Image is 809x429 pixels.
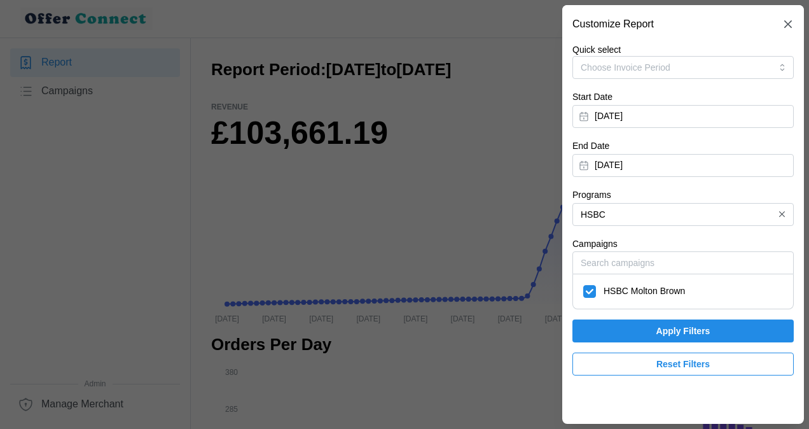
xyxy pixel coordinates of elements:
span: Apply Filters [656,320,710,342]
h2: Customize Report [572,19,654,29]
span: Reset Filters [656,353,710,375]
button: Choose Invoice Period [572,56,794,79]
span: HSBC Molton Brown [604,285,685,299]
button: Apply Filters [572,320,794,342]
label: End Date [572,139,609,153]
label: Start Date [572,90,612,104]
label: Campaigns [572,237,618,251]
p: Quick select [572,43,794,56]
input: Search campaigns [572,251,794,274]
button: Reset Filters [572,353,794,376]
button: [DATE] [572,105,794,128]
label: Programs [572,188,611,202]
button: [DATE] [572,154,794,177]
span: Choose Invoice Period [581,62,670,73]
